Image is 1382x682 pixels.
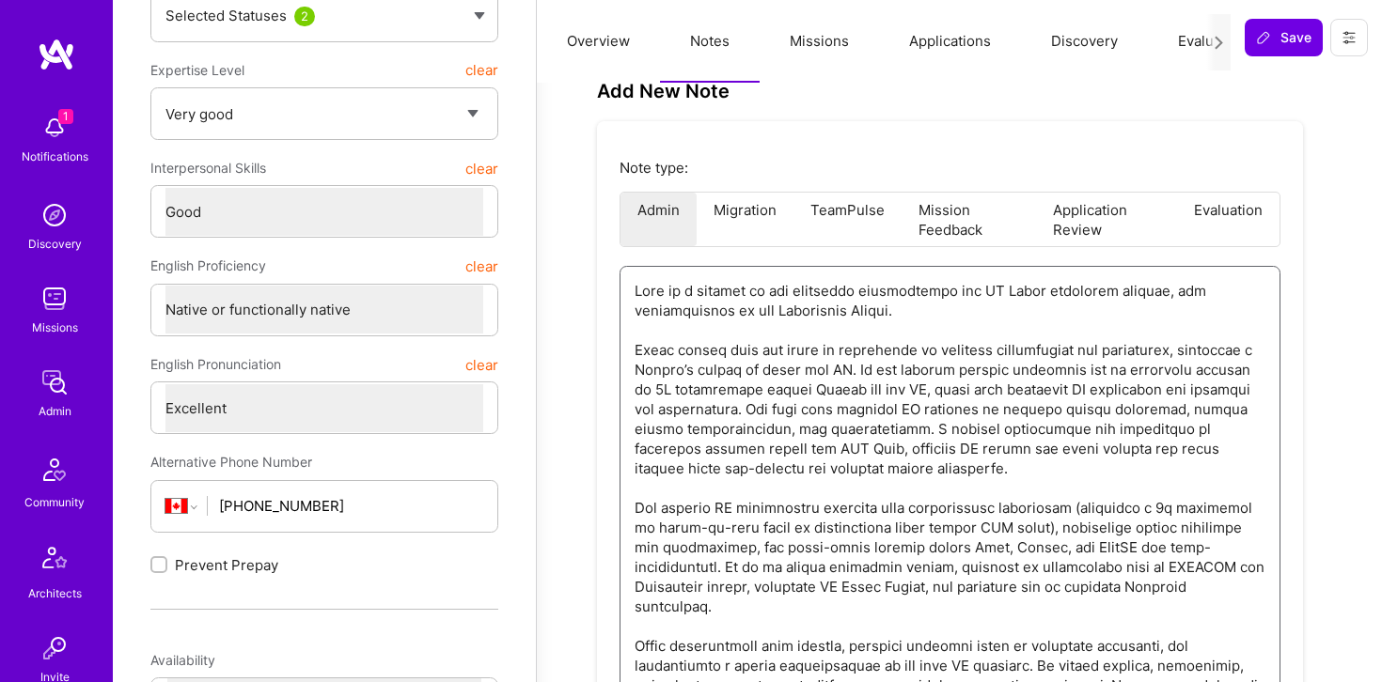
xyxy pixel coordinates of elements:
img: discovery [36,196,73,234]
li: Mission Feedback [902,193,1036,246]
p: Note type: [620,158,1280,178]
span: Selected Statuses [165,7,287,24]
li: Evaluation [1177,193,1280,246]
div: Community [24,492,85,512]
input: +1 (000) 000-0000 [219,482,483,530]
img: admin teamwork [36,364,73,401]
i: icon Next [1212,36,1226,50]
span: 1 [58,109,73,124]
span: English Proficiency [150,249,266,283]
h3: Add New Note [597,80,730,102]
li: Migration [697,193,793,246]
div: Discovery [28,234,82,254]
li: TeamPulse [793,193,902,246]
img: Invite [36,629,73,667]
img: logo [38,38,75,71]
li: Admin [620,193,697,246]
span: English Pronunciation [150,348,281,381]
div: Missions [32,318,78,337]
img: Community [32,447,77,492]
img: bell [36,109,73,147]
div: 2 [294,7,315,26]
button: Save [1245,19,1323,56]
span: Expertise Level [150,54,244,87]
img: caret [474,12,485,20]
span: Interpersonal Skills [150,151,266,185]
span: Prevent Prepay [175,555,278,575]
div: Availability [150,643,498,677]
span: Alternative Phone Number [150,454,312,470]
button: clear [465,54,498,87]
button: clear [465,249,498,283]
div: Architects [28,583,82,603]
img: Architects [32,538,77,583]
span: Save [1256,28,1311,47]
li: Application Review [1036,193,1177,246]
div: Notifications [22,147,88,166]
img: teamwork [36,280,73,318]
button: clear [465,348,498,381]
button: clear [465,151,498,185]
div: Admin [39,401,71,421]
